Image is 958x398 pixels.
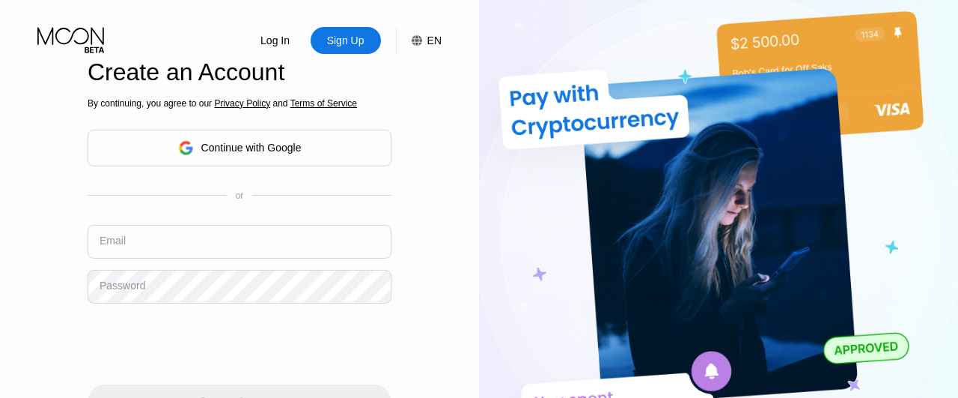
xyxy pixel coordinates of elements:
[88,58,391,86] div: Create an Account
[259,33,291,48] div: Log In
[214,98,270,109] span: Privacy Policy
[88,315,315,373] iframe: reCAPTCHA
[396,27,442,54] div: EN
[201,142,302,154] div: Continue with Google
[270,98,290,109] span: and
[290,98,357,109] span: Terms of Service
[236,190,244,201] div: or
[100,280,145,292] div: Password
[326,33,366,48] div: Sign Up
[427,34,442,46] div: EN
[240,27,311,54] div: Log In
[100,235,126,247] div: Email
[88,98,391,109] div: By continuing, you agree to our
[311,27,381,54] div: Sign Up
[88,130,391,166] div: Continue with Google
